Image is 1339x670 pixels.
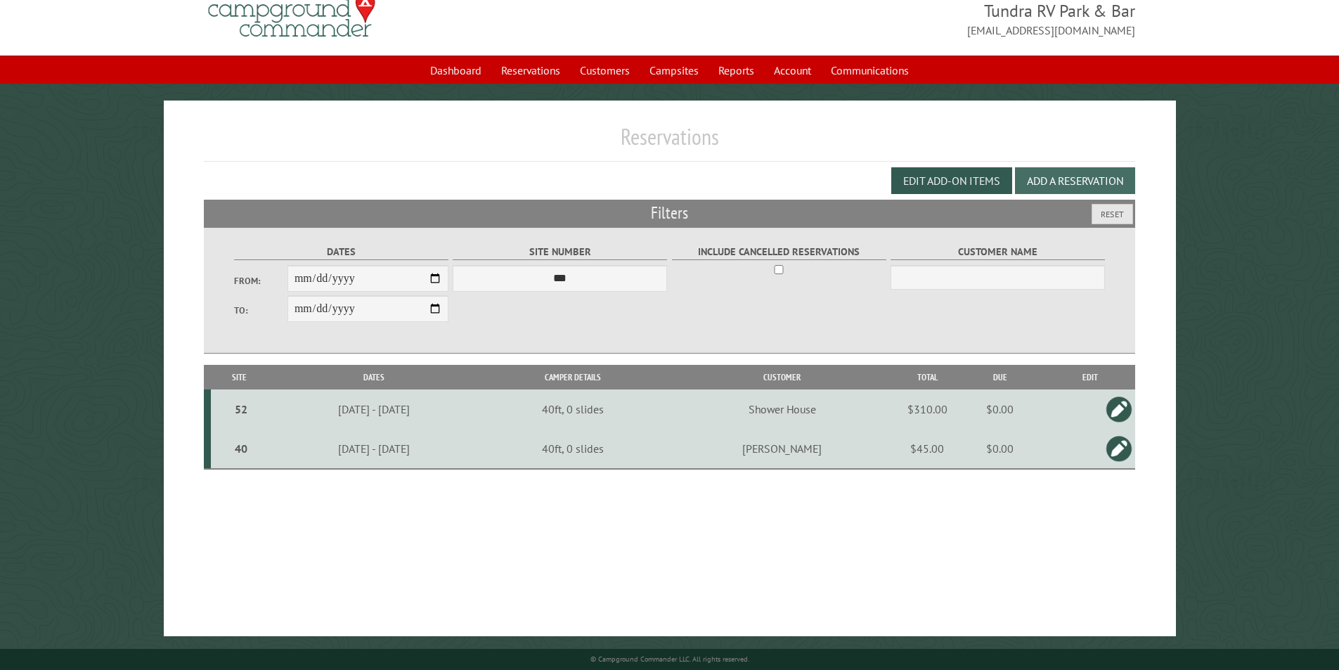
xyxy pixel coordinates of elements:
[480,365,665,389] th: Camper Details
[571,57,638,84] a: Customers
[1015,167,1135,194] button: Add a Reservation
[590,655,749,664] small: © Campground Commander LLC. All rights reserved.
[453,244,667,260] label: Site Number
[216,442,266,456] div: 40
[480,389,665,429] td: 40ft, 0 slides
[234,304,287,317] label: To:
[1092,204,1133,224] button: Reset
[1044,365,1135,389] th: Edit
[480,429,665,469] td: 40ft, 0 slides
[665,365,899,389] th: Customer
[955,365,1044,389] th: Due
[665,429,899,469] td: [PERSON_NAME]
[765,57,820,84] a: Account
[234,244,448,260] label: Dates
[268,365,480,389] th: Dates
[270,442,478,456] div: [DATE] - [DATE]
[422,57,490,84] a: Dashboard
[665,389,899,429] td: Shower House
[899,365,955,389] th: Total
[641,57,707,84] a: Campsites
[955,389,1044,429] td: $0.00
[891,244,1105,260] label: Customer Name
[955,429,1044,469] td: $0.00
[899,389,955,429] td: $310.00
[211,365,268,389] th: Site
[270,402,478,416] div: [DATE] - [DATE]
[710,57,763,84] a: Reports
[216,402,266,416] div: 52
[672,244,886,260] label: Include Cancelled Reservations
[204,200,1136,226] h2: Filters
[899,429,955,469] td: $45.00
[891,167,1012,194] button: Edit Add-on Items
[234,274,287,288] label: From:
[822,57,917,84] a: Communications
[493,57,569,84] a: Reservations
[204,123,1136,162] h1: Reservations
